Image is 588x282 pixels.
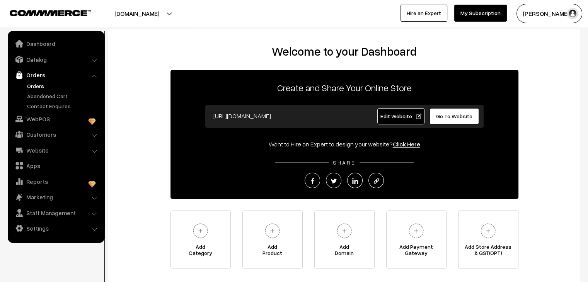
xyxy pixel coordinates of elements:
a: Staff Management [10,206,102,220]
img: user [567,8,578,19]
h2: Welcome to your Dashboard [116,44,573,58]
a: Add PaymentGateway [386,211,447,268]
a: Orders [10,68,102,82]
a: WebPOS [10,112,102,126]
img: plus.svg [190,220,211,241]
a: Settings [10,221,102,235]
a: Orders [25,82,102,90]
span: Add Product [243,244,302,259]
a: Apps [10,159,102,173]
a: Contact Enquires [25,102,102,110]
a: My Subscription [454,5,507,22]
span: Add Payment Gateway [387,244,446,259]
a: Click Here [393,140,420,148]
a: Dashboard [10,37,102,51]
img: plus.svg [406,220,427,241]
a: AddCategory [170,211,231,268]
img: plus.svg [262,220,283,241]
a: Go To Website [429,108,479,124]
a: Marketing [10,190,102,204]
a: Edit Website [377,108,424,124]
a: Customers [10,127,102,141]
div: Want to Hire an Expert to design your website? [170,139,518,149]
button: [DOMAIN_NAME] [87,4,186,23]
img: COMMMERCE [10,10,91,16]
a: Abandoned Cart [25,92,102,100]
span: Add Store Address & GST(OPT) [458,244,518,259]
button: [PERSON_NAME] [516,4,582,23]
span: Add Domain [315,244,374,259]
a: Hire an Expert [401,5,447,22]
a: Add Store Address& GST(OPT) [458,211,518,268]
a: Website [10,143,102,157]
img: plus.svg [334,220,355,241]
a: COMMMERCE [10,8,77,17]
span: Edit Website [380,113,421,119]
span: Add Category [171,244,230,259]
p: Create and Share Your Online Store [170,81,518,95]
a: AddProduct [242,211,303,268]
a: AddDomain [314,211,375,268]
a: Reports [10,175,102,189]
a: Catalog [10,53,102,66]
span: SHARE [329,159,360,166]
img: plus.svg [477,220,499,241]
span: Go To Website [436,113,472,119]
